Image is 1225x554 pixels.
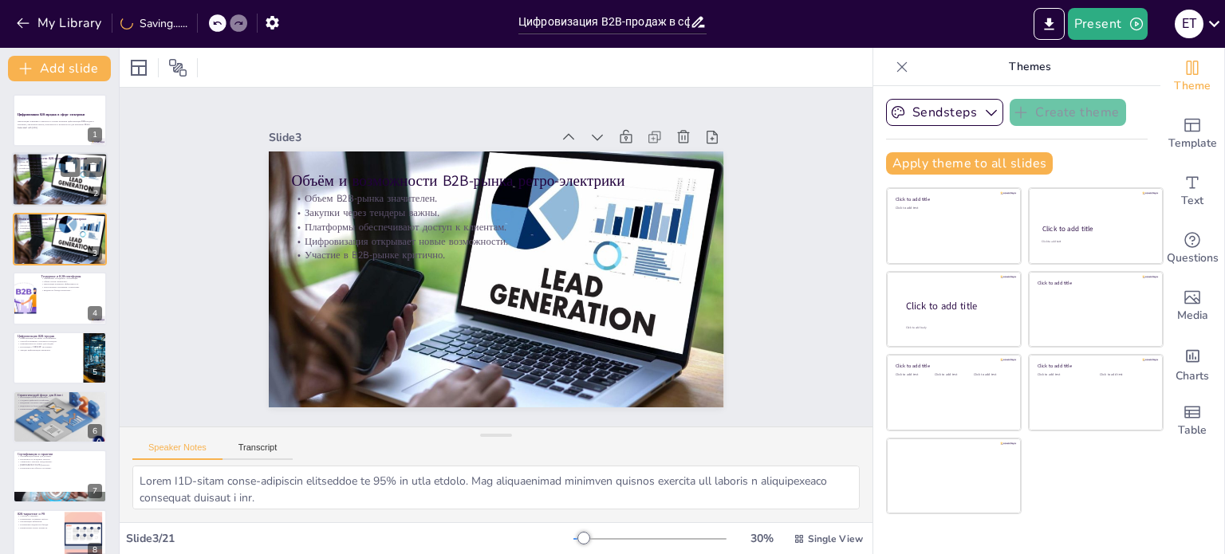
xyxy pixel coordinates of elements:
[1160,277,1224,335] div: Add images, graphics, shapes or video
[18,517,60,521] p: Размещение успешных кейсов.
[906,300,1008,313] div: Click to add title
[18,221,102,224] p: Объем B2B-рынка значителен.
[1177,307,1208,324] span: Media
[1038,279,1152,285] div: Click to add title
[12,10,108,36] button: My Library
[84,158,103,177] button: Delete Slide
[1160,335,1224,392] div: Add charts and graphs
[1038,363,1152,369] div: Click to add title
[18,345,79,348] p: Интеграция с CRM/ERP системами.
[18,226,102,230] p: Платформы обеспечивают доступ к клиентам.
[223,442,293,460] button: Transcript
[41,286,102,289] p: Долгосрочные отношения с клиентами.
[18,395,102,399] p: Интеграция в B2B-платформы.
[17,167,103,171] p: Платформы обеспечивают доступ к клиентам.
[18,458,102,461] p: Прозрачность складских запасов.
[974,373,1010,377] div: Click to add text
[1160,220,1224,277] div: Get real-time input from your audience
[1160,105,1224,163] div: Add ready made slides
[18,452,102,457] p: Сертификация и гарантии
[1178,422,1207,439] span: Table
[18,393,102,398] p: Стратегический фокус для Bironi
[18,224,102,227] p: Закупки через тендеры важны.
[41,289,102,292] p: Видимость бренда возрастает.
[13,391,107,443] div: 6
[18,333,79,338] p: Цифровизация B2B-продаж
[1100,373,1150,377] div: Click to add text
[17,171,103,174] p: Цифровизация открывает новые возможности.
[1175,8,1203,40] button: E T
[88,424,102,438] div: 6
[13,213,107,265] div: 3
[18,404,102,407] p: Выделение на фоне конкурентов.
[18,126,102,129] p: Generated with [URL]
[896,363,1010,369] div: Click to add title
[88,128,102,142] div: 1
[1174,77,1211,95] span: Theme
[291,170,701,191] p: Объём и возможности B2B-рынка ретро-электрики
[13,332,107,384] div: 5
[17,157,103,162] p: Объём и возможности B2B-рынка ретро-электрики
[18,511,60,516] p: B2B-маркетинг и PR
[88,365,102,379] div: 5
[18,340,79,343] p: Самообслуживание становится трендом.
[291,206,701,220] p: Закупки через тендеры важны.
[13,272,107,324] div: 4
[518,10,690,33] input: Insert title
[132,466,860,509] textarea: Lorem I1D-sitam conse-adipiscin elitseddoe te 95% in utla etdolo. Mag aliquaenimad minimven quisn...
[18,526,60,529] p: Привлечение новых клиентов.
[1160,392,1224,450] div: Add a table
[18,348,79,352] p: Тренды цифровизации критичны.
[18,230,102,233] p: Цифровизация открывает новые возможности.
[1181,192,1203,210] span: Text
[61,158,80,177] button: Duplicate Slide
[13,94,107,147] div: 1
[168,58,187,77] span: Position
[1068,8,1148,40] button: Present
[1175,10,1203,38] div: E T
[13,450,107,502] div: 7
[18,113,85,117] strong: Цифровизация B2B-продаж в сфере электрики
[1038,373,1088,377] div: Click to add text
[18,464,102,467] p: [DEMOGRAPHIC_DATA] качества.
[1160,163,1224,220] div: Add text boxes
[8,56,111,81] button: Add slide
[17,161,103,164] p: Объем B2B-рынка значителен.
[18,514,60,517] p: Участие в тендерах.
[17,164,103,167] p: Закупки через тендеры важны.
[18,233,102,236] p: Участие в B2B-рынке критично.
[291,191,701,206] p: Объем B2B-рынка значителен.
[291,248,701,262] p: Участие в B2B-рынке критично.
[18,455,102,458] p: Сертификация важна для доверия.
[126,531,573,546] div: Slide 3 / 21
[742,531,781,546] div: 30 %
[906,326,1006,330] div: Click to add body
[1010,99,1126,126] button: Create theme
[41,274,102,279] p: Тендерные и B2B-платформы
[41,283,102,286] p: Интеграция повышает эффективность.
[896,196,1010,202] div: Click to add title
[18,399,102,402] p: Создание цифровой платформы.
[1034,8,1065,40] button: Export to PowerPoint
[1168,135,1217,152] span: Template
[41,280,102,283] p: Объем торгов значителен.
[88,484,102,498] div: 7
[18,402,102,405] p: Внедрение системы самосервиса.
[18,217,102,222] p: Объём и возможности B2B-рынка ретро-электрики
[120,16,187,31] div: Saving......
[1042,224,1148,234] div: Click to add title
[89,187,103,202] div: 2
[1167,249,1219,267] span: Questions
[808,532,863,545] span: Single View
[18,120,102,126] p: Презентация охватывает стратегии и лучшие практики цифровизации B2B-продаж в электрике, анализиру...
[1176,367,1209,385] span: Charts
[12,153,108,207] div: 2
[896,373,932,377] div: Click to add text
[886,99,1003,126] button: Sendsteps
[132,442,223,460] button: Speaker Notes
[126,55,152,81] div: Layout
[1160,48,1224,105] div: Change the overall theme
[915,48,1144,86] p: Themes
[18,407,102,411] p: Привлечение большего числа клиентов.
[896,206,1010,210] div: Click to add text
